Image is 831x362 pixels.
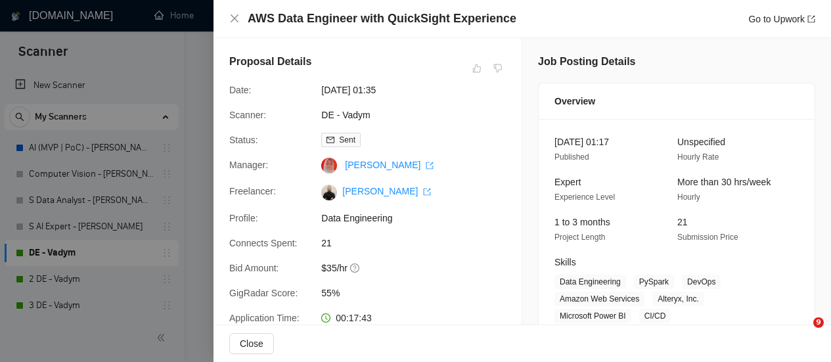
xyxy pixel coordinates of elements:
button: Close [229,13,240,24]
span: export [423,188,431,196]
span: export [807,15,815,23]
span: Amazon Web Services [554,292,644,306]
span: Project Length [554,233,605,242]
a: Go to Upworkexport [748,14,815,24]
span: Scanner: [229,110,266,120]
span: DevOps [682,275,721,289]
span: Expert [554,177,581,187]
span: Experience Level [554,192,615,202]
span: Sent [339,135,355,145]
span: export [426,162,434,170]
span: CI/CD [639,309,671,323]
span: 00:17:43 [336,313,372,323]
span: clock-circle [321,313,330,323]
h5: Proposal Details [229,54,311,70]
span: Published [554,152,589,162]
span: [DATE] 01:17 [554,137,609,147]
a: [PERSON_NAME] export [342,186,431,196]
span: question-circle [350,263,361,273]
span: Application Time: [229,313,300,323]
span: PySpark [634,275,674,289]
span: Skills [554,257,576,267]
iframe: Intercom live chat [786,317,818,349]
img: c1l3CFi-JDxqdDEDm3ImM-rpBFYCBnUyJaREXndukWhvSqfEfxlDIoXp2ZAEi06mwD [321,185,337,200]
button: Close [229,333,274,354]
h4: AWS Data Engineer with QuickSight Experience [248,11,516,27]
span: Hourly [677,192,700,202]
span: More than 30 hrs/week [677,177,771,187]
span: Profile: [229,213,258,223]
span: Unspecified [677,137,725,147]
span: Date: [229,85,251,95]
span: Data Engineering [321,211,518,225]
span: DE - Vadym [321,108,518,122]
span: Manager: [229,160,268,170]
span: Status: [229,135,258,145]
span: 9 [813,317,824,328]
span: Connects Spent: [229,238,298,248]
span: Data Engineering [554,275,626,289]
span: Microsoft Power BI [554,309,631,323]
span: Close [240,336,263,351]
span: 21 [321,236,518,250]
span: [DATE] 01:35 [321,83,518,97]
span: close [229,13,240,24]
span: mail [326,136,334,144]
span: $35/hr [321,261,518,275]
span: Submission Price [677,233,738,242]
span: Hourly Rate [677,152,719,162]
span: 21 [677,217,688,227]
span: 1 to 3 months [554,217,610,227]
span: Freelancer: [229,186,276,196]
span: GigRadar Score: [229,288,298,298]
span: Alteryx, Inc. [652,292,704,306]
span: Bid Amount: [229,263,279,273]
h5: Job Posting Details [538,54,635,70]
span: Overview [554,94,595,108]
span: 55% [321,286,518,300]
a: [PERSON_NAME] export [345,160,434,170]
